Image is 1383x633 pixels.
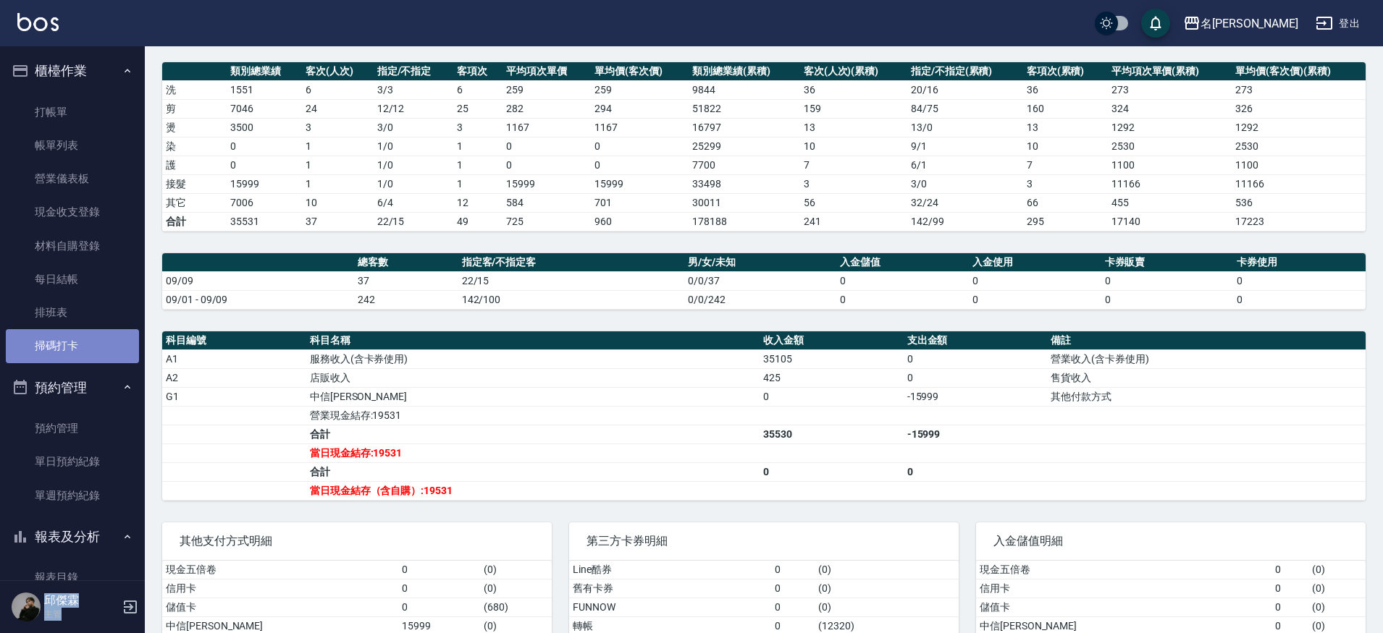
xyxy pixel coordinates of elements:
[162,290,354,309] td: 09/01 - 09/09
[684,290,836,309] td: 0/0/242
[374,62,454,81] th: 指定/不指定
[6,162,139,195] a: 營業儀表板
[6,52,139,90] button: 櫃檯作業
[1047,368,1366,387] td: 售貨收入
[1023,62,1108,81] th: 客項次(累積)
[689,156,799,174] td: 7700
[591,212,689,231] td: 960
[587,534,941,548] span: 第三方卡券明細
[591,118,689,137] td: 1167
[458,290,685,309] td: 142/100
[1023,118,1108,137] td: 13
[904,387,1048,406] td: -15999
[453,212,503,231] td: 49
[6,129,139,162] a: 帳單列表
[6,518,139,556] button: 報表及分析
[760,425,904,443] td: 35530
[1271,598,1308,616] td: 0
[503,118,591,137] td: 1167
[760,368,904,387] td: 425
[800,174,907,193] td: 3
[1023,99,1108,118] td: 160
[689,80,799,99] td: 9844
[227,62,302,81] th: 類別總業績
[398,598,480,616] td: 0
[1232,156,1366,174] td: 1100
[1232,193,1366,212] td: 536
[1023,193,1108,212] td: 66
[1108,118,1232,137] td: 1292
[162,174,227,193] td: 接髮
[162,331,306,350] th: 科目編號
[374,156,454,174] td: 1 / 0
[1047,387,1366,406] td: 其他付款方式
[227,80,302,99] td: 1551
[969,271,1101,290] td: 0
[836,253,969,272] th: 入金儲值
[162,271,354,290] td: 09/09
[1108,80,1232,99] td: 273
[760,387,904,406] td: 0
[6,412,139,445] a: 預約管理
[1232,80,1366,99] td: 273
[162,579,398,598] td: 信用卡
[689,174,799,193] td: 33498
[591,193,689,212] td: 701
[503,80,591,99] td: 259
[907,80,1023,99] td: 20 / 16
[907,99,1023,118] td: 84 / 75
[6,229,139,263] a: 材料自購登錄
[162,253,1366,310] table: a dense table
[6,195,139,229] a: 現金收支登錄
[306,331,760,350] th: 科目名稱
[1023,156,1108,174] td: 7
[306,387,760,406] td: 中信[PERSON_NAME]
[1308,579,1366,598] td: ( 0 )
[44,593,118,608] h5: 邱傑霖
[12,592,41,621] img: Person
[453,62,503,81] th: 客項次
[453,118,503,137] td: 3
[569,561,771,579] td: Line酷券
[354,290,458,309] td: 242
[162,387,306,406] td: G1
[374,99,454,118] td: 12 / 12
[1101,290,1234,309] td: 0
[1177,9,1304,38] button: 名[PERSON_NAME]
[907,156,1023,174] td: 6 / 1
[354,271,458,290] td: 37
[907,62,1023,81] th: 指定/不指定(累積)
[227,174,302,193] td: 15999
[1047,331,1366,350] th: 備註
[800,193,907,212] td: 56
[374,118,454,137] td: 3 / 0
[6,296,139,329] a: 排班表
[374,193,454,212] td: 6 / 4
[1232,174,1366,193] td: 11166
[1101,271,1234,290] td: 0
[453,99,503,118] td: 25
[227,99,302,118] td: 7046
[480,561,552,579] td: ( 0 )
[904,425,1048,443] td: -15999
[306,425,760,443] td: 合計
[453,174,503,193] td: 1
[1232,137,1366,156] td: 2530
[976,579,1271,598] td: 信用卡
[993,534,1348,548] span: 入金儲值明細
[162,561,398,579] td: 現金五倍卷
[771,579,815,598] td: 0
[6,369,139,407] button: 預約管理
[1232,99,1366,118] td: 326
[1108,62,1232,81] th: 平均項次單價(累積)
[306,349,760,368] td: 服務收入(含卡券使用)
[162,99,227,118] td: 剪
[302,156,374,174] td: 1
[760,331,904,350] th: 收入金額
[569,598,771,616] td: FUNNOW
[800,156,907,174] td: 7
[6,479,139,512] a: 單週預約紀錄
[302,193,374,212] td: 10
[1201,14,1298,33] div: 名[PERSON_NAME]
[904,331,1048,350] th: 支出金額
